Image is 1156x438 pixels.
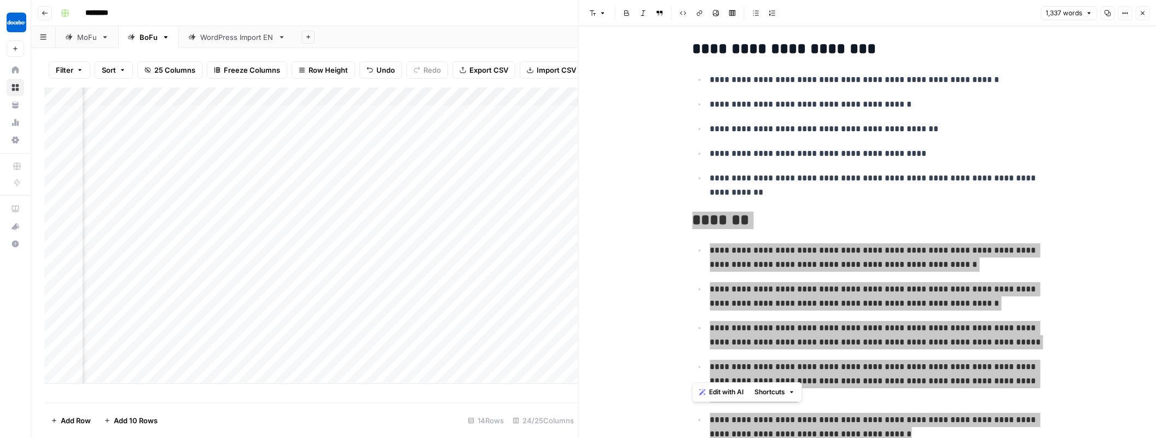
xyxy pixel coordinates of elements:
[709,387,743,397] span: Edit with AI
[95,61,133,79] button: Sort
[102,65,116,75] span: Sort
[423,65,441,75] span: Redo
[537,65,576,75] span: Import CSV
[520,61,583,79] button: Import CSV
[7,96,24,114] a: Your Data
[56,65,73,75] span: Filter
[61,415,91,426] span: Add Row
[359,61,402,79] button: Undo
[140,32,158,43] div: BoFu
[1041,6,1097,20] button: 1,337 words
[754,387,785,397] span: Shortcuts
[56,26,118,48] a: MoFu
[118,26,179,48] a: BoFu
[376,65,395,75] span: Undo
[7,235,24,253] button: Help + Support
[224,65,280,75] span: Freeze Columns
[7,218,24,235] button: What's new?
[452,61,515,79] button: Export CSV
[7,13,26,32] img: Docebo Logo
[207,61,287,79] button: Freeze Columns
[7,200,24,218] a: AirOps Academy
[154,65,195,75] span: 25 Columns
[750,385,799,399] button: Shortcuts
[200,32,274,43] div: WordPress Import EN
[695,385,748,399] button: Edit with AI
[97,412,164,429] button: Add 10 Rows
[49,61,90,79] button: Filter
[179,26,295,48] a: WordPress Import EN
[44,412,97,429] button: Add Row
[77,32,97,43] div: MoFu
[469,65,508,75] span: Export CSV
[406,61,448,79] button: Redo
[508,412,578,429] div: 24/25 Columns
[114,415,158,426] span: Add 10 Rows
[309,65,348,75] span: Row Height
[7,114,24,131] a: Usage
[463,412,508,429] div: 14 Rows
[137,61,202,79] button: 25 Columns
[7,61,24,79] a: Home
[7,79,24,96] a: Browse
[7,131,24,149] a: Settings
[1045,8,1082,18] span: 1,337 words
[292,61,355,79] button: Row Height
[7,9,24,36] button: Workspace: Docebo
